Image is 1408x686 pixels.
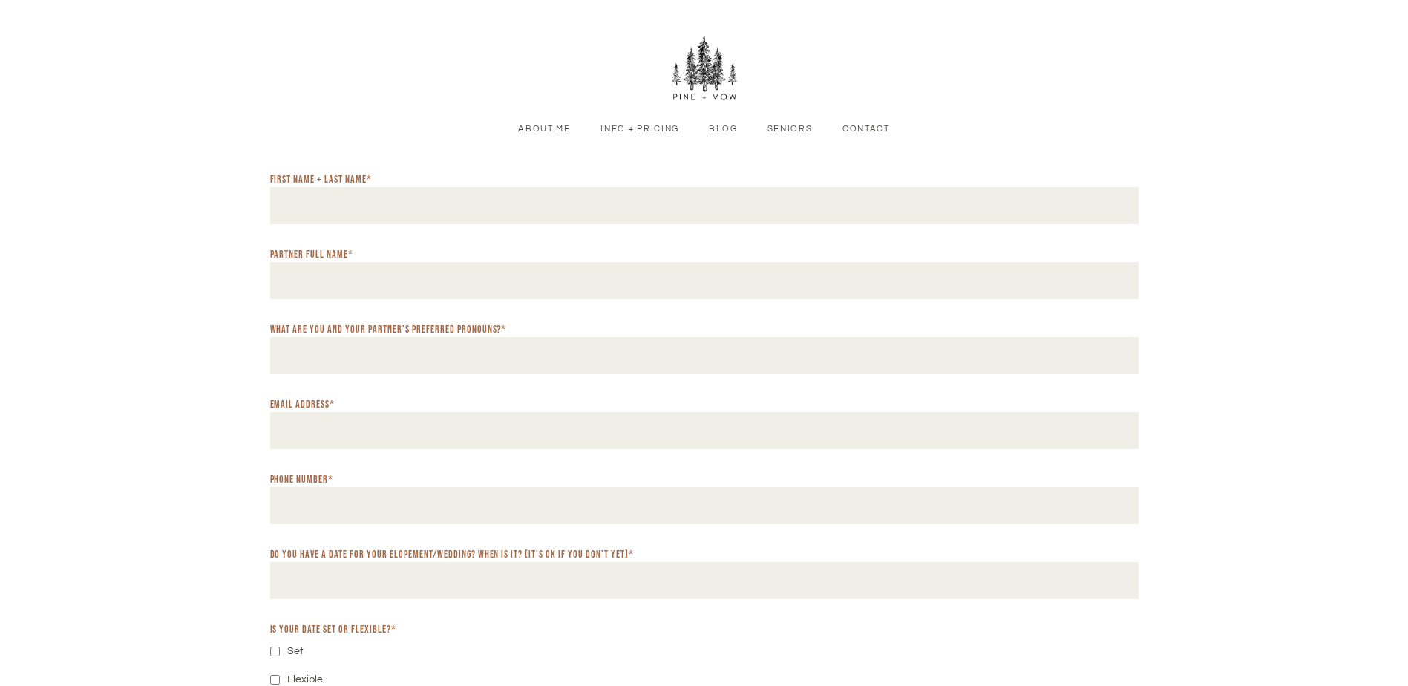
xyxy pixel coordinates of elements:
[698,122,748,136] a: Blog
[756,122,823,136] a: Seniors
[270,248,354,261] label: Partner Full Name
[589,122,690,136] a: Info + Pricing
[270,398,335,411] label: Email address
[270,173,373,186] label: First Name + Last Name
[507,122,582,136] a: About Me
[287,641,304,661] label: Set
[671,36,738,102] img: Pine + Vow
[270,323,507,336] label: What are you and your partner's preferred pronouns?
[270,548,634,561] label: Do you have a date for your elopement/wedding? When is it? (It's ok if you don't yet)
[270,623,396,636] label: Is your date set or flexible?
[831,122,901,136] a: Contact
[270,473,334,486] label: Phone Number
